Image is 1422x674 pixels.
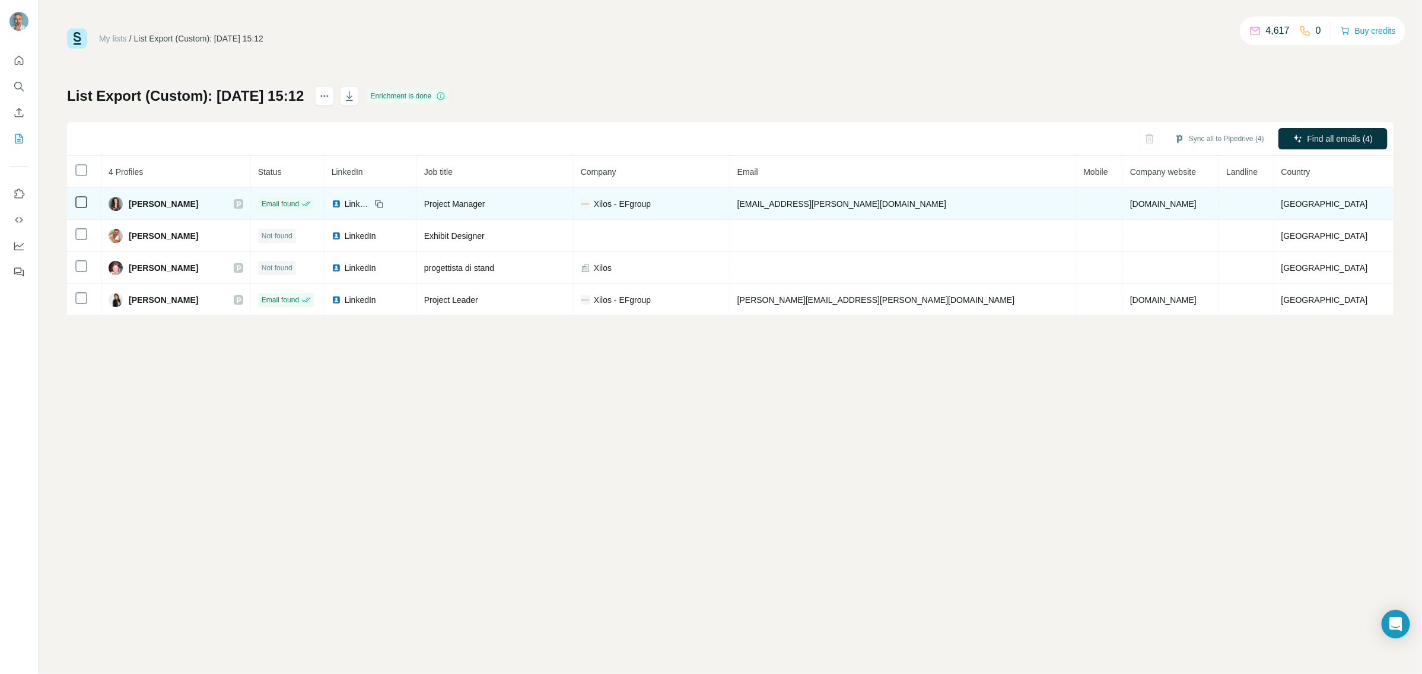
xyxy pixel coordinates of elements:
[1266,24,1290,38] p: 4,617
[1278,128,1388,149] button: Find all emails (4)
[1166,130,1273,148] button: Sync all to Pipedrive (4)
[367,89,450,103] div: Enrichment is done
[1130,167,1196,177] span: Company website
[1130,199,1197,209] span: [DOMAIN_NAME]
[424,295,478,305] span: Project Leader
[1281,231,1368,241] span: [GEOGRAPHIC_DATA]
[345,294,376,306] span: LinkedIn
[258,167,282,177] span: Status
[109,261,123,275] img: Avatar
[67,28,87,49] img: Surfe Logo
[9,50,28,71] button: Quick start
[1382,610,1410,638] div: Open Intercom Messenger
[332,167,363,177] span: LinkedIn
[345,198,371,210] span: LinkedIn
[1226,167,1258,177] span: Landline
[737,295,1015,305] span: [PERSON_NAME][EMAIL_ADDRESS][PERSON_NAME][DOMAIN_NAME]
[424,263,494,273] span: progettista di stand
[9,209,28,231] button: Use Surfe API
[262,295,299,305] span: Email found
[594,262,612,274] span: Xilos
[9,102,28,123] button: Enrich CSV
[737,199,946,209] span: [EMAIL_ADDRESS][PERSON_NAME][DOMAIN_NAME]
[9,128,28,149] button: My lists
[332,199,341,209] img: LinkedIn logo
[129,230,198,242] span: [PERSON_NAME]
[9,235,28,257] button: Dashboard
[1281,263,1368,273] span: [GEOGRAPHIC_DATA]
[109,167,143,177] span: 4 Profiles
[737,167,758,177] span: Email
[262,199,299,209] span: Email found
[262,263,292,273] span: Not found
[1281,199,1368,209] span: [GEOGRAPHIC_DATA]
[134,33,263,44] div: List Export (Custom): [DATE] 15:12
[99,34,127,43] a: My lists
[581,199,590,209] img: company-logo
[109,197,123,211] img: Avatar
[129,262,198,274] span: [PERSON_NAME]
[345,262,376,274] span: LinkedIn
[9,76,28,97] button: Search
[345,230,376,242] span: LinkedIn
[129,198,198,210] span: [PERSON_NAME]
[1084,167,1108,177] span: Mobile
[332,295,341,305] img: LinkedIn logo
[1341,23,1396,39] button: Buy credits
[332,231,341,241] img: LinkedIn logo
[332,263,341,273] img: LinkedIn logo
[1281,295,1368,305] span: [GEOGRAPHIC_DATA]
[424,199,485,209] span: Project Manager
[9,261,28,283] button: Feedback
[424,231,485,241] span: Exhibit Designer
[1316,24,1321,38] p: 0
[9,12,28,31] img: Avatar
[109,229,123,243] img: Avatar
[1130,295,1197,305] span: [DOMAIN_NAME]
[594,198,651,210] span: Xilos - EFgroup
[67,87,304,106] h1: List Export (Custom): [DATE] 15:12
[315,87,334,106] button: actions
[1281,167,1310,177] span: Country
[262,231,292,241] span: Not found
[594,294,651,306] span: Xilos - EFgroup
[581,167,616,177] span: Company
[9,183,28,205] button: Use Surfe on LinkedIn
[1308,133,1373,145] span: Find all emails (4)
[129,294,198,306] span: [PERSON_NAME]
[424,167,453,177] span: Job title
[581,295,590,305] img: company-logo
[109,293,123,307] img: Avatar
[129,33,132,44] li: /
